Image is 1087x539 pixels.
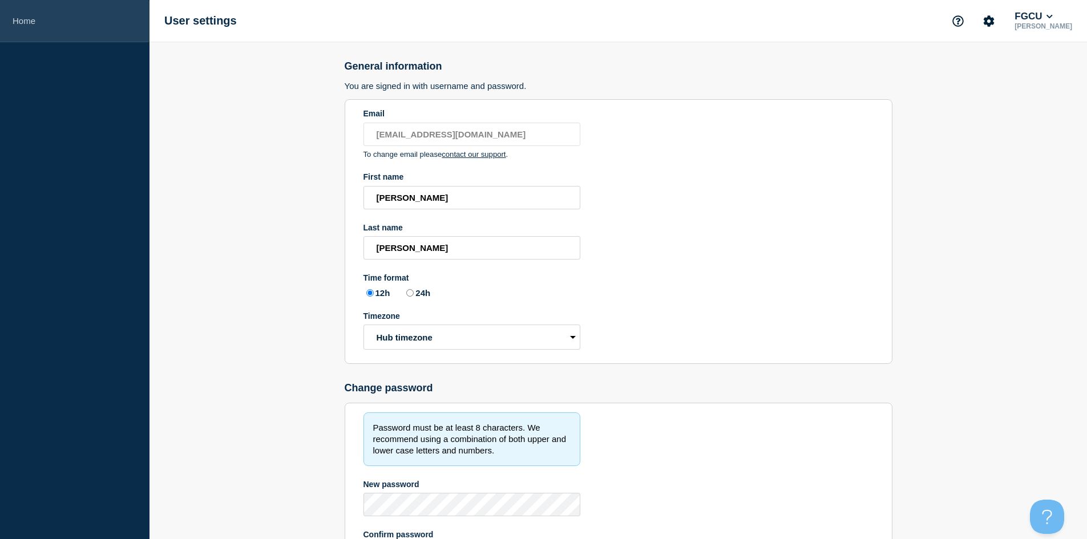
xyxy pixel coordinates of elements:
a: contact our support [442,150,506,159]
p: [PERSON_NAME] [1012,22,1074,30]
div: To change email please . [363,150,580,159]
div: New password [363,480,580,489]
label: 12h [363,287,390,298]
h1: User settings [164,14,237,27]
div: Last name [363,223,580,232]
label: 24h [403,287,430,298]
iframe: Help Scout Beacon - Open [1030,500,1064,534]
input: Email [363,123,580,146]
input: 24h [406,289,414,297]
input: 12h [366,289,374,297]
button: Support [946,9,970,33]
div: Email [363,109,580,118]
input: First name [363,186,580,209]
input: New password [363,493,580,516]
div: Confirm password [363,530,580,539]
input: Last name [363,236,580,260]
h2: Change password [345,382,892,394]
div: Timezone [363,311,580,321]
h3: You are signed in with username and password. [345,81,892,91]
h2: General information [345,60,892,72]
div: Password must be at least 8 characters. We recommend using a combination of both upper and lower ... [363,412,580,466]
button: FGCU [1012,11,1055,22]
button: Account settings [977,9,1001,33]
div: Time format [363,273,580,282]
div: First name [363,172,580,181]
